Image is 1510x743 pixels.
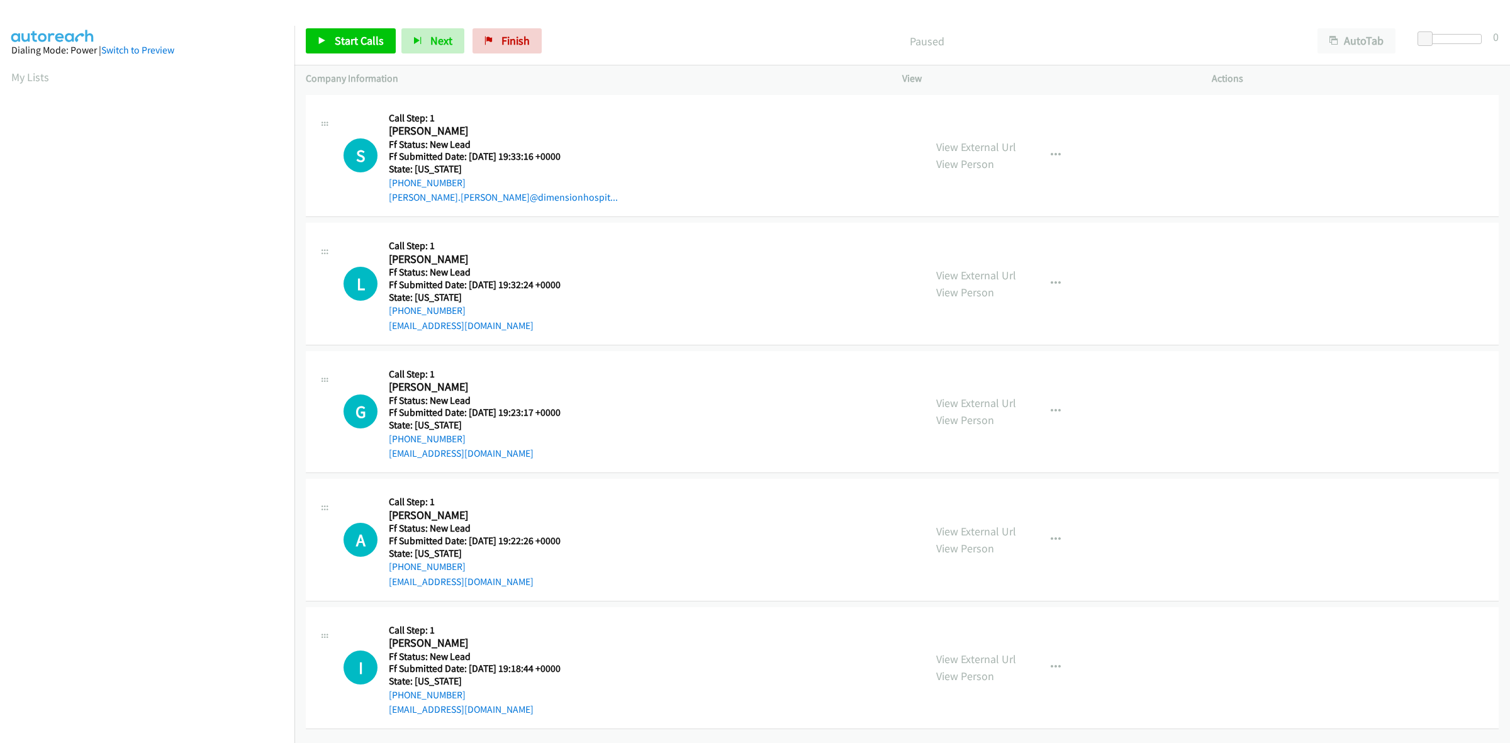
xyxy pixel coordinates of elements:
[389,394,576,407] h5: Ff Status: New Lead
[389,576,534,588] a: [EMAIL_ADDRESS][DOMAIN_NAME]
[389,112,618,125] h5: Call Step: 1
[936,524,1016,539] a: View External Url
[389,703,534,715] a: [EMAIL_ADDRESS][DOMAIN_NAME]
[389,177,466,189] a: [PHONE_NUMBER]
[389,150,618,163] h5: Ff Submitted Date: [DATE] 19:33:16 +0000
[473,28,542,53] a: Finish
[389,380,576,394] h2: [PERSON_NAME]
[1493,28,1499,45] div: 0
[936,541,994,556] a: View Person
[389,447,534,459] a: [EMAIL_ADDRESS][DOMAIN_NAME]
[344,651,377,684] div: The call is yet to be attempted
[389,304,466,316] a: [PHONE_NUMBER]
[389,496,576,508] h5: Call Step: 1
[11,70,49,84] a: My Lists
[401,28,464,53] button: Next
[344,523,377,557] div: The call is yet to be attempted
[902,71,1189,86] p: View
[11,97,294,695] iframe: Dialpad
[1424,34,1482,44] div: Delay between calls (in seconds)
[344,138,377,172] div: The call is yet to be attempted
[389,279,576,291] h5: Ff Submitted Date: [DATE] 19:32:24 +0000
[389,561,466,573] a: [PHONE_NUMBER]
[389,419,576,432] h5: State: [US_STATE]
[389,624,576,637] h5: Call Step: 1
[936,285,994,299] a: View Person
[1212,71,1499,86] p: Actions
[1317,28,1395,53] button: AutoTab
[389,163,618,176] h5: State: [US_STATE]
[389,320,534,332] a: [EMAIL_ADDRESS][DOMAIN_NAME]
[389,252,576,267] h2: [PERSON_NAME]
[389,689,466,701] a: [PHONE_NUMBER]
[936,268,1016,282] a: View External Url
[389,547,576,560] h5: State: [US_STATE]
[389,291,576,304] h5: State: [US_STATE]
[430,33,452,48] span: Next
[389,191,618,203] a: [PERSON_NAME].[PERSON_NAME]@dimensionhospit...
[936,652,1016,666] a: View External Url
[389,266,576,279] h5: Ff Status: New Lead
[306,71,880,86] p: Company Information
[335,33,384,48] span: Start Calls
[344,523,377,557] h1: A
[389,508,576,523] h2: [PERSON_NAME]
[344,267,377,301] h1: L
[101,44,174,56] a: Switch to Preview
[936,413,994,427] a: View Person
[936,396,1016,410] a: View External Url
[344,651,377,684] h1: I
[501,33,530,48] span: Finish
[389,433,466,445] a: [PHONE_NUMBER]
[389,636,576,651] h2: [PERSON_NAME]
[344,138,377,172] h1: S
[389,138,618,151] h5: Ff Status: New Lead
[389,675,576,688] h5: State: [US_STATE]
[389,522,576,535] h5: Ff Status: New Lead
[936,140,1016,154] a: View External Url
[344,394,377,428] h1: G
[306,28,396,53] a: Start Calls
[389,406,576,419] h5: Ff Submitted Date: [DATE] 19:23:17 +0000
[936,669,994,683] a: View Person
[389,240,576,252] h5: Call Step: 1
[11,43,283,58] div: Dialing Mode: Power |
[559,33,1295,50] p: Paused
[344,394,377,428] div: The call is yet to be attempted
[344,267,377,301] div: The call is yet to be attempted
[936,157,994,171] a: View Person
[389,662,576,675] h5: Ff Submitted Date: [DATE] 19:18:44 +0000
[389,535,576,547] h5: Ff Submitted Date: [DATE] 19:22:26 +0000
[389,124,576,138] h2: [PERSON_NAME]
[389,368,576,381] h5: Call Step: 1
[389,651,576,663] h5: Ff Status: New Lead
